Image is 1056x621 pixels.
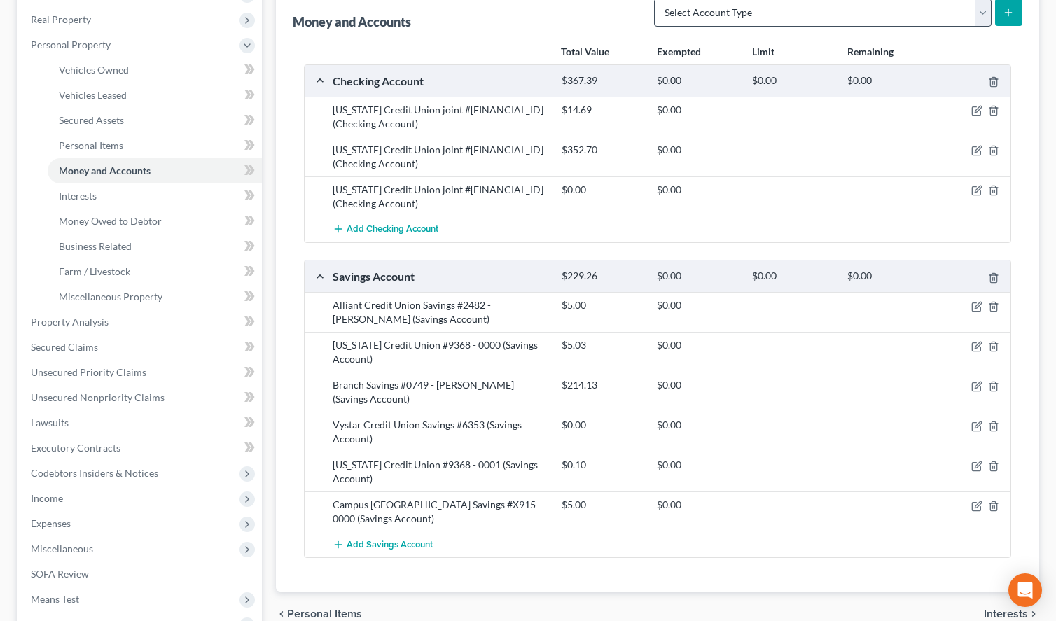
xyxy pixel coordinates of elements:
span: Unsecured Nonpriority Claims [31,391,165,403]
div: $0.00 [650,103,745,117]
span: Income [31,492,63,504]
span: Vehicles Owned [59,64,129,76]
span: Money Owed to Debtor [59,215,162,227]
div: $5.00 [555,298,650,312]
span: Farm / Livestock [59,265,130,277]
div: $0.00 [650,458,745,472]
span: Lawsuits [31,417,69,428]
span: Executory Contracts [31,442,120,454]
div: [US_STATE] Credit Union #9368 - 0001 (Savings Account) [326,458,555,486]
div: $0.00 [650,143,745,157]
div: $0.00 [650,270,745,283]
span: Unsecured Priority Claims [31,366,146,378]
i: chevron_right [1028,608,1039,620]
span: Add Checking Account [347,224,438,235]
strong: Limit [752,46,774,57]
div: Savings Account [326,269,555,284]
span: Money and Accounts [59,165,151,176]
a: Miscellaneous Property [48,284,262,309]
div: $0.00 [555,418,650,432]
a: Property Analysis [20,309,262,335]
strong: Exempted [657,46,701,57]
div: Alliant Credit Union Savings #2482 - [PERSON_NAME] (Savings Account) [326,298,555,326]
a: Farm / Livestock [48,259,262,284]
a: Interests [48,183,262,209]
div: $0.00 [745,74,840,88]
div: $229.26 [555,270,650,283]
a: Unsecured Priority Claims [20,360,262,385]
span: Interests [59,190,97,202]
button: chevron_left Personal Items [276,608,362,620]
div: $0.00 [650,378,745,392]
div: $0.00 [650,418,745,432]
i: chevron_left [276,608,287,620]
div: $214.13 [555,378,650,392]
div: $0.00 [650,183,745,197]
div: $0.00 [555,183,650,197]
div: Open Intercom Messenger [1008,573,1042,607]
div: $0.00 [840,270,936,283]
div: [US_STATE] Credit Union #9368 - 0000 (Savings Account) [326,338,555,366]
a: Secured Claims [20,335,262,360]
div: $0.00 [650,338,745,352]
a: Personal Items [48,133,262,158]
span: Personal Property [31,39,111,50]
span: SOFA Review [31,568,89,580]
div: Checking Account [326,74,555,88]
div: $5.00 [555,498,650,512]
a: SOFA Review [20,561,262,587]
span: Property Analysis [31,316,109,328]
span: Personal Items [287,608,362,620]
div: $0.00 [650,498,745,512]
div: $0.00 [650,74,745,88]
div: $367.39 [555,74,650,88]
a: Lawsuits [20,410,262,435]
a: Vehicles Leased [48,83,262,108]
a: Secured Assets [48,108,262,133]
strong: Remaining [847,46,894,57]
button: Add Savings Account [333,531,433,557]
button: Interests chevron_right [984,608,1039,620]
button: Add Checking Account [333,216,438,242]
span: Miscellaneous Property [59,291,162,302]
span: Expenses [31,517,71,529]
span: Personal Items [59,139,123,151]
div: [US_STATE] Credit Union joint #[FINANCIAL_ID] (Checking Account) [326,183,555,211]
div: $352.70 [555,143,650,157]
span: Business Related [59,240,132,252]
div: $5.03 [555,338,650,352]
a: Executory Contracts [20,435,262,461]
a: Unsecured Nonpriority Claims [20,385,262,410]
div: $14.69 [555,103,650,117]
div: Vystar Credit Union Savings #6353 (Savings Account) [326,418,555,446]
div: [US_STATE] Credit Union joint #[FINANCIAL_ID] (Checking Account) [326,143,555,171]
span: Add Savings Account [347,539,433,550]
span: Codebtors Insiders & Notices [31,467,158,479]
a: Business Related [48,234,262,259]
a: Money and Accounts [48,158,262,183]
span: Secured Claims [31,341,98,353]
span: Vehicles Leased [59,89,127,101]
strong: Total Value [561,46,609,57]
div: $0.10 [555,458,650,472]
span: Means Test [31,593,79,605]
div: $0.00 [840,74,936,88]
a: Vehicles Owned [48,57,262,83]
span: Miscellaneous [31,543,93,554]
div: Branch Savings #0749 - [PERSON_NAME] (Savings Account) [326,378,555,406]
span: Secured Assets [59,114,124,126]
div: [US_STATE] Credit Union joint #[FINANCIAL_ID] (Checking Account) [326,103,555,131]
span: Real Property [31,13,91,25]
div: Money and Accounts [293,13,411,30]
div: $0.00 [650,298,745,312]
span: Interests [984,608,1028,620]
div: $0.00 [745,270,840,283]
div: Campus [GEOGRAPHIC_DATA] Savings #X915 - 0000 (Savings Account) [326,498,555,526]
a: Money Owed to Debtor [48,209,262,234]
